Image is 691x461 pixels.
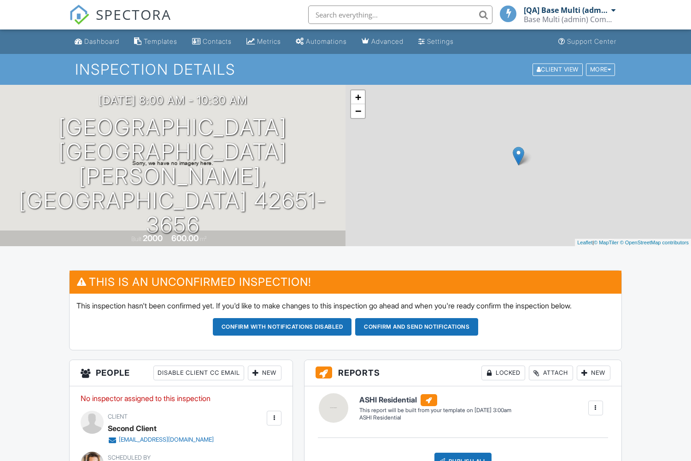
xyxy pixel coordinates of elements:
[15,115,331,237] h1: [GEOGRAPHIC_DATA] [GEOGRAPHIC_DATA][PERSON_NAME], [GEOGRAPHIC_DATA] 42651-3656
[306,37,347,45] div: Automations
[108,413,128,420] span: Client
[108,454,151,461] span: Scheduled By
[200,236,207,242] span: m²
[188,33,235,50] a: Contacts
[415,33,457,50] a: Settings
[213,318,352,336] button: Confirm with notifications disabled
[577,366,610,380] div: New
[143,233,163,243] div: 2000
[427,37,454,45] div: Settings
[70,271,621,293] h3: This is an Unconfirmed Inspection!
[130,33,181,50] a: Templates
[70,360,293,386] h3: People
[524,15,616,24] div: Base Multi (admin) Company
[575,239,691,247] div: |
[586,63,615,76] div: More
[567,37,616,45] div: Support Center
[555,33,620,50] a: Support Center
[577,240,592,245] a: Leaflet
[305,360,621,386] h3: Reports
[76,301,615,311] p: This inspection hasn't been confirmed yet. If you'd like to make changes to this inspection go ah...
[108,421,157,435] div: Second Client
[257,37,281,45] div: Metrics
[355,318,478,336] button: Confirm and send notifications
[529,366,573,380] div: Attach
[69,5,89,25] img: The Best Home Inspection Software - Spectora
[153,366,244,380] div: Disable Client CC Email
[99,94,247,106] h3: [DATE] 8:00 am - 10:30 am
[248,366,281,380] div: New
[119,436,214,443] div: [EMAIL_ADDRESS][DOMAIN_NAME]
[292,33,351,50] a: Automations (Basic)
[131,236,141,242] span: Built
[71,33,123,50] a: Dashboard
[359,407,511,414] div: This report will be built from your template on [DATE] 3:00am
[532,65,585,72] a: Client View
[351,104,365,118] a: Zoom out
[351,90,365,104] a: Zoom in
[359,414,511,422] div: ASHI Residential
[84,37,119,45] div: Dashboard
[359,394,511,406] h6: ASHI Residential
[358,33,407,50] a: Advanced
[81,393,281,403] p: No inspector assigned to this inspection
[481,366,525,380] div: Locked
[203,37,232,45] div: Contacts
[171,233,199,243] div: 600.00
[371,37,404,45] div: Advanced
[620,240,689,245] a: © OpenStreetMap contributors
[243,33,285,50] a: Metrics
[308,6,492,24] input: Search everything...
[69,12,171,32] a: SPECTORA
[75,61,616,77] h1: Inspection Details
[524,6,609,15] div: [QA] Base Multi (admin)
[108,435,214,444] a: [EMAIL_ADDRESS][DOMAIN_NAME]
[594,240,619,245] a: © MapTiler
[533,63,583,76] div: Client View
[144,37,177,45] div: Templates
[96,5,171,24] span: SPECTORA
